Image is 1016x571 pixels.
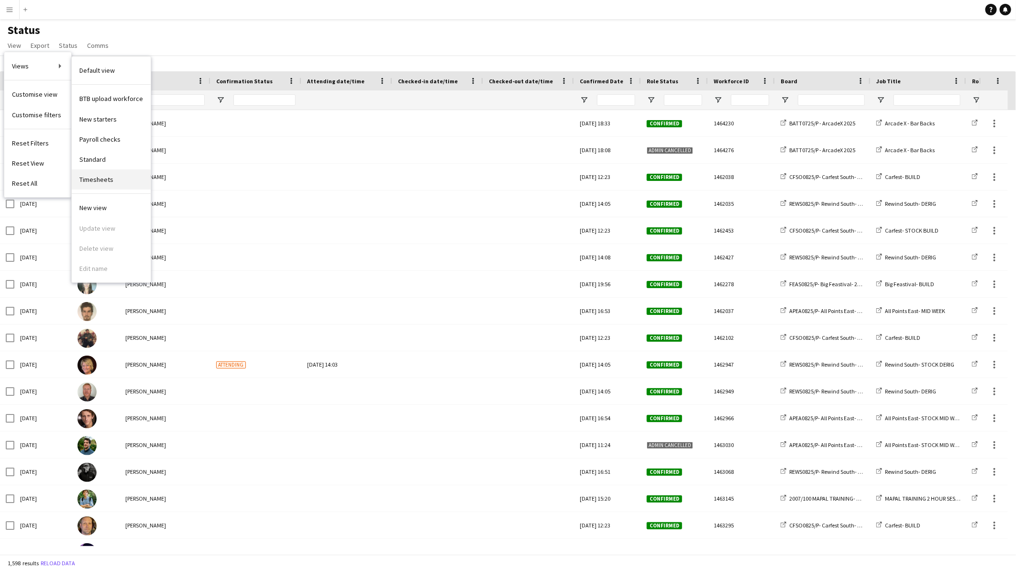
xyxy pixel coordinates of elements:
[574,137,641,163] div: [DATE] 18:08
[574,164,641,190] div: [DATE] 12:23
[885,441,963,448] span: All Points East- STOCK MID WEEK
[781,307,869,314] a: APEA0825/P- All Points East- 2025
[72,169,151,190] a: undefined
[781,361,869,368] a: REWS0825/P- Rewind South- 2025
[781,78,797,85] span: Board
[789,146,855,154] span: BATT0725/P - ArcadeX 2025
[876,388,936,395] a: Rewind South- DERIG
[77,409,97,428] img: Matthew Thomas
[647,174,682,181] span: Confirmed
[885,468,936,475] span: Rewind South- DERIG
[14,539,72,565] div: [DATE]
[87,41,109,50] span: Comms
[708,351,775,378] div: 1462947
[125,468,166,475] span: [PERSON_NAME]
[647,201,682,208] span: Confirmed
[885,146,935,154] span: Arcade X - Bar Backs
[885,361,954,368] span: Rewind South- STOCK DERIG
[708,512,775,538] div: 1463295
[876,361,954,368] a: Rewind South- STOCK DERIG
[79,66,115,75] span: Default view
[14,217,72,244] div: [DATE]
[4,153,71,173] a: Reset View
[708,190,775,217] div: 1462035
[781,495,875,502] a: 2007/100 MAPAL TRAINING- ONLINE
[876,522,920,529] a: Carfest- BUILD
[574,244,641,270] div: [DATE] 14:08
[789,361,869,368] span: REWS0825/P- Rewind South- 2025
[489,78,553,85] span: Checked-out date/time
[781,414,869,422] a: APEA0825/P- All Points East- 2025
[708,137,775,163] div: 1464276
[72,109,151,129] a: undefined
[885,200,936,207] span: Rewind South- DERIG
[789,468,869,475] span: REWS0825/P- Rewind South- 2025
[398,78,458,85] span: Checked-in date/time
[55,39,81,52] a: Status
[83,39,112,52] a: Comms
[714,96,722,104] button: Open Filter Menu
[77,329,97,348] img: Bradley Power
[216,96,225,104] button: Open Filter Menu
[876,307,945,314] a: All Points East- MID WEEK
[574,190,641,217] div: [DATE] 14:05
[885,495,1001,502] span: MAPAL TRAINING 2 HOUR SESSION ONLINE GWD
[647,522,682,529] span: Confirmed
[885,334,920,341] span: Carfest- BUILD
[574,351,641,378] div: [DATE] 14:05
[72,60,151,80] a: undefined
[781,468,869,475] a: REWS0825/P- Rewind South- 2025
[574,378,641,404] div: [DATE] 14:05
[574,271,641,297] div: [DATE] 19:56
[781,227,869,234] a: CFSO0825/P- Carfest South- 2025
[789,227,869,234] span: CFSO0825/P- Carfest South- 2025
[307,351,387,378] div: [DATE] 14:03
[885,227,939,234] span: Carfest- STOCK BUILD
[574,217,641,244] div: [DATE] 12:23
[77,302,97,321] img: Mark Leaver
[708,325,775,351] div: 1462102
[79,115,117,123] span: New starters
[647,281,682,288] span: Confirmed
[14,325,72,351] div: [DATE]
[798,94,865,106] input: Board Filter Input
[708,164,775,190] div: 1462038
[708,432,775,458] div: 1463030
[12,62,29,70] span: Views
[79,203,107,212] span: New view
[14,432,72,458] div: [DATE]
[781,146,855,154] a: BATT0725/P - ArcadeX 2025
[876,227,939,234] a: Carfest- STOCK BUILD
[14,351,72,378] div: [DATE]
[14,378,72,404] div: [DATE]
[125,441,166,448] span: [PERSON_NAME]
[789,522,869,529] span: CFSO0825/P- Carfest South- 2025
[125,361,166,368] span: [PERSON_NAME]
[125,280,166,288] span: [PERSON_NAME]
[580,96,588,104] button: Open Filter Menu
[708,298,775,324] div: 1462037
[708,378,775,404] div: 1462949
[125,522,166,529] span: [PERSON_NAME]
[664,94,702,106] input: Role Status Filter Input
[14,244,72,270] div: [DATE]
[574,325,641,351] div: [DATE] 12:23
[708,110,775,136] div: 1464230
[789,200,869,207] span: REWS0825/P- Rewind South- 2025
[647,335,682,342] span: Confirmed
[4,173,71,193] a: Reset All
[216,78,273,85] span: Confirmation Status
[885,173,920,180] span: Carfest- BUILD
[876,78,901,85] span: Job Title
[876,280,934,288] a: Big Feastival- BUILD
[12,179,37,188] span: Reset All
[574,459,641,485] div: [DATE] 16:51
[714,78,749,85] span: Workforce ID
[647,469,682,476] span: Confirmed
[876,334,920,341] a: Carfest- BUILD
[789,254,869,261] span: REWS0825/P- Rewind South- 2025
[233,94,296,106] input: Confirmation Status Filter Input
[4,133,71,153] a: Reset Filters
[708,217,775,244] div: 1462453
[789,388,869,395] span: REWS0825/P- Rewind South- 2025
